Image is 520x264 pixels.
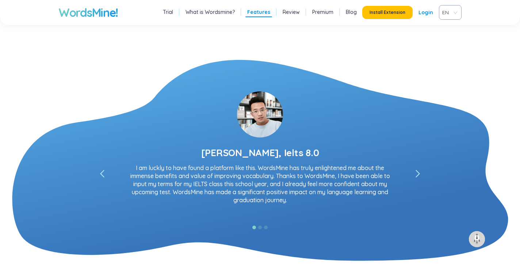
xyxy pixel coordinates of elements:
a: Premium [312,8,333,16]
a: Login [418,6,433,19]
span: VIE [442,7,455,18]
img: to top [471,233,483,245]
span: left [416,170,420,178]
a: WordsMine! [58,5,118,20]
a: Features [247,8,270,16]
button: 3 [264,226,268,229]
a: Trial [163,8,173,16]
button: Install Extension [362,6,413,19]
span: Install Extension [370,10,405,15]
button: 1 [252,226,256,229]
a: What is Wordsmine? [186,8,235,16]
a: Blog [346,8,357,16]
a: Review [283,8,300,16]
button: 2 [258,226,262,229]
